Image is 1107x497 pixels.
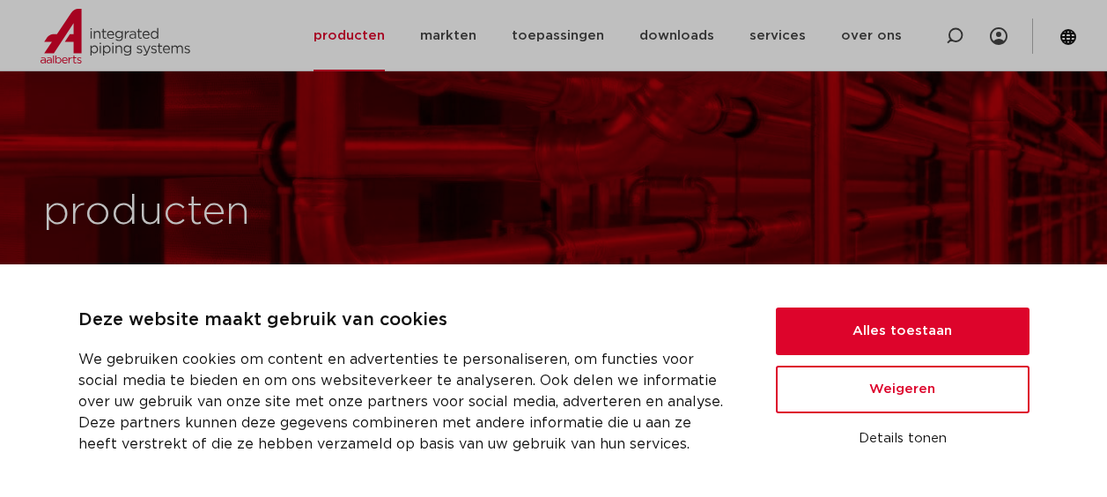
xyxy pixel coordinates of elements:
[78,349,734,455] p: We gebruiken cookies om content en advertenties te personaliseren, om functies voor social media ...
[43,184,250,241] h1: producten
[776,424,1030,454] button: Details tonen
[78,307,734,335] p: Deze website maakt gebruik van cookies
[776,308,1030,355] button: Alles toestaan
[776,366,1030,413] button: Weigeren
